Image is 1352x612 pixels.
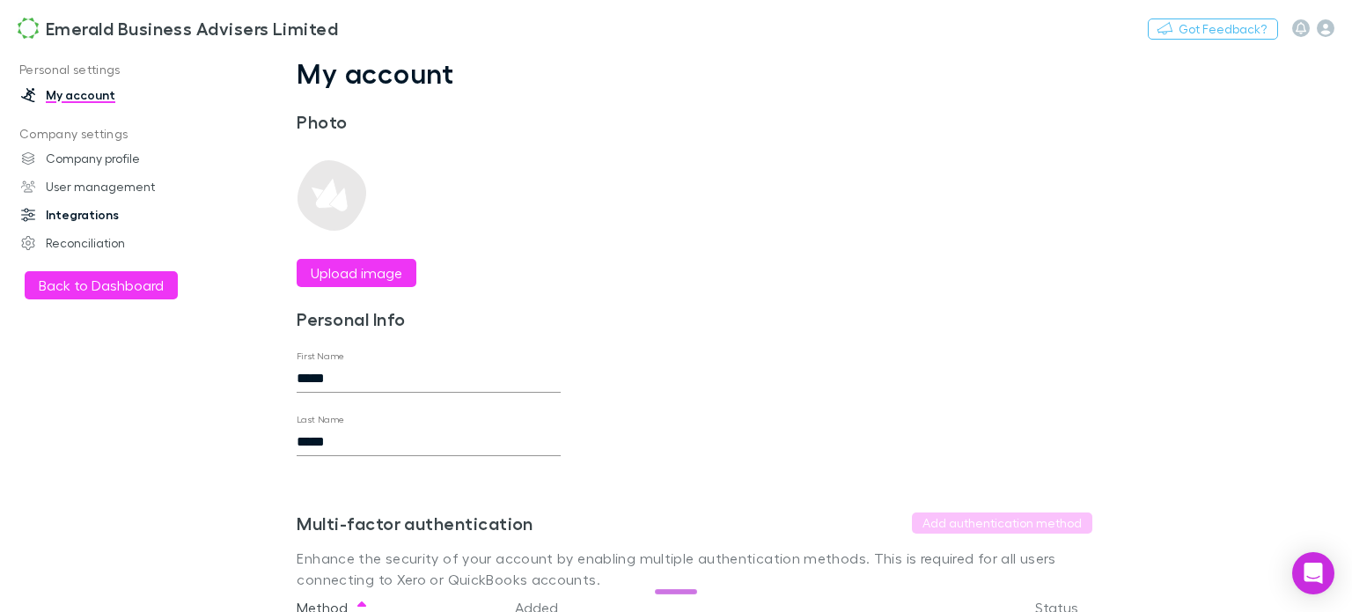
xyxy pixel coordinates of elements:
h1: My account [297,56,1092,90]
a: Emerald Business Advisers Limited [7,7,349,49]
img: Preview [297,160,367,231]
a: Integrations [4,201,231,229]
label: Last Name [297,413,345,426]
h3: Personal Info [297,308,561,329]
h3: Multi-factor authentication [297,512,533,534]
label: First Name [297,350,345,363]
h3: Photo [297,111,561,132]
a: User management [4,173,231,201]
p: Enhance the security of your account by enabling multiple authentication methods. This is require... [297,548,1092,590]
button: Add authentication method [912,512,1092,534]
p: Personal settings [4,59,231,81]
a: My account [4,81,231,109]
h3: Emerald Business Advisers Limited [46,18,338,39]
img: Emerald Business Advisers Limited's Logo [18,18,39,39]
button: Got Feedback? [1148,18,1278,40]
div: Open Intercom Messenger [1292,552,1334,594]
button: Back to Dashboard [25,271,178,299]
a: Reconciliation [4,229,231,257]
a: Company profile [4,144,231,173]
label: Upload image [311,262,402,284]
button: Upload image [297,259,416,287]
p: Company settings [4,123,231,145]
